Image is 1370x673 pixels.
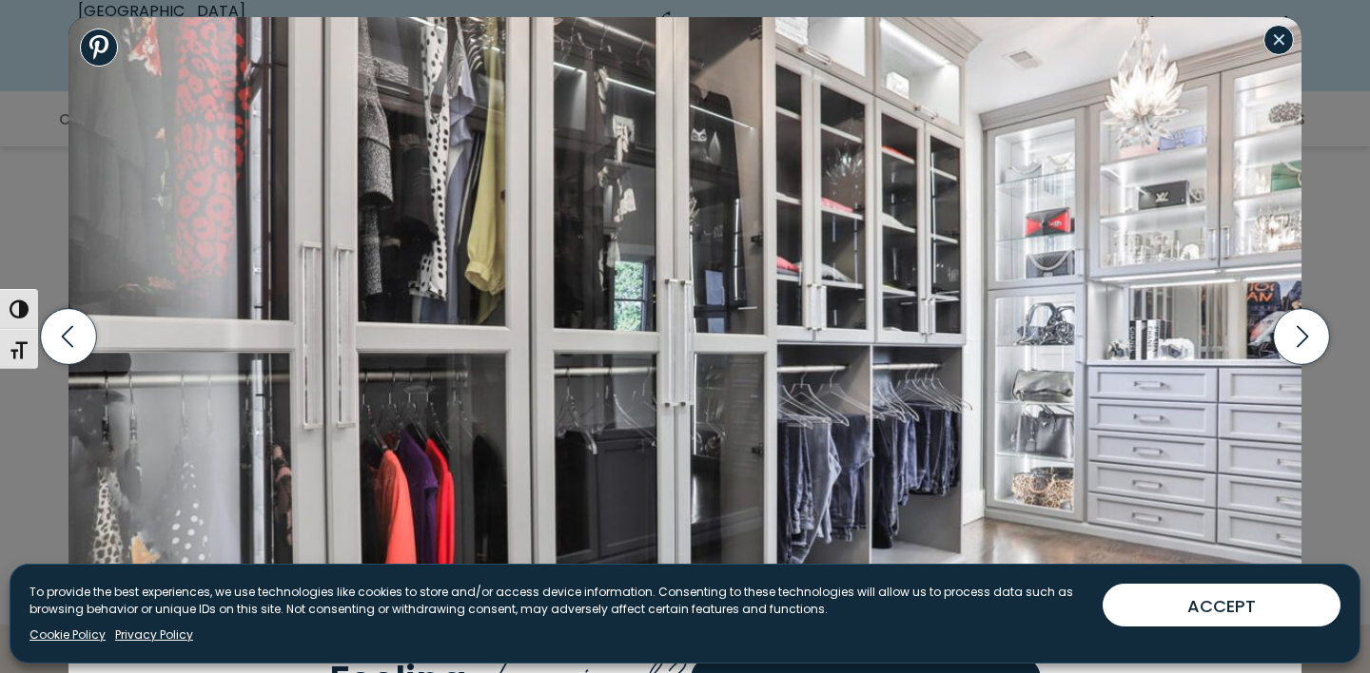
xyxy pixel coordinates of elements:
[29,584,1087,618] p: To provide the best experiences, we use technologies like cookies to store and/or access device i...
[80,29,118,67] a: Share to Pinterest
[68,17,1301,635] img: Glass-front wardrobe system in Dove Grey with integrated LED lighting, double-hang rods, and disp...
[1263,25,1294,55] button: Close modal
[1103,584,1341,626] button: ACCEPT
[29,626,106,644] a: Cookie Policy
[115,626,193,644] a: Privacy Policy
